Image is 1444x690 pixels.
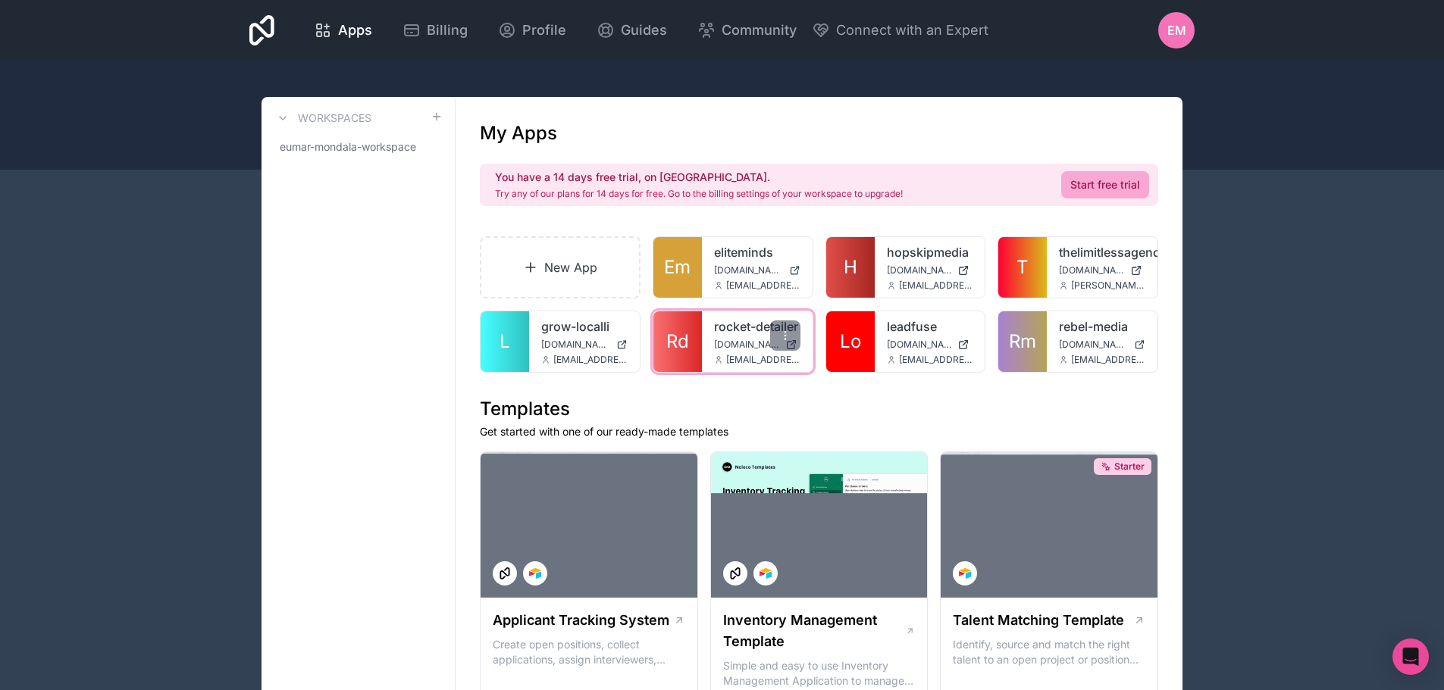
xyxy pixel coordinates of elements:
span: Apps [338,20,372,41]
h1: Applicant Tracking System [493,610,669,631]
a: thelimitlessagency [1059,243,1145,261]
a: grow-localli [541,317,628,336]
a: rebel-media [1059,317,1145,336]
span: [DOMAIN_NAME] [1059,264,1124,276]
a: T [998,237,1047,298]
a: [DOMAIN_NAME] [1059,339,1145,351]
span: Em [664,255,691,279]
span: eumar-mondala-workspace [280,139,416,155]
div: Open Intercom Messenger [1392,638,1429,675]
a: H [826,237,875,298]
a: eliteminds [714,243,800,261]
span: [DOMAIN_NAME] [714,264,783,276]
span: H [844,255,857,279]
p: Create open positions, collect applications, assign interviewers, centralise candidate feedback a... [493,637,685,667]
span: Profile [522,20,566,41]
p: Simple and easy to use Inventory Management Application to manage your stock, orders and Manufact... [723,658,916,688]
span: Lo [840,329,861,354]
span: [DOMAIN_NAME] [541,339,610,351]
a: leadfuse [887,317,973,336]
a: L [481,311,529,372]
h1: My Apps [480,121,557,145]
span: Billing [427,20,468,41]
span: Community [722,20,797,41]
a: Em [653,237,702,298]
p: Try any of our plans for 14 days for free. Go to the billing settings of your workspace to upgrade! [495,188,903,200]
a: Start free trial [1061,171,1149,198]
p: Identify, source and match the right talent to an open project or position with our Talent Matchi... [953,637,1145,667]
a: Workspaces [274,109,371,127]
p: Get started with one of our ready-made templates [480,424,1158,439]
a: Rd [653,311,702,372]
span: [DOMAIN_NAME] [714,339,779,351]
a: hopskipmedia [887,243,973,261]
a: [DOMAIN_NAME] [541,339,628,351]
a: [DOMAIN_NAME] [714,339,800,351]
h1: Templates [480,397,1158,421]
a: eumar-mondala-workspace [274,133,443,161]
span: [EMAIL_ADDRESS][DOMAIN_NAME] [1071,354,1145,366]
span: L [500,329,510,354]
span: [EMAIL_ADDRESS][DOMAIN_NAME] [726,279,800,292]
span: Guides [621,20,667,41]
span: Starter [1114,461,1145,473]
span: Connect with an Expert [836,20,988,41]
a: Billing [390,14,480,47]
span: Rm [1009,329,1036,354]
a: Guides [584,14,679,47]
h1: Talent Matching Template [953,610,1124,631]
h2: You have a 14 days free trial, on [GEOGRAPHIC_DATA]. [495,170,903,185]
span: [PERSON_NAME][EMAIL_ADDRESS][DOMAIN_NAME] [1071,279,1145,292]
span: [EMAIL_ADDRESS][DOMAIN_NAME] [899,354,973,366]
a: [DOMAIN_NAME] [1059,264,1145,276]
span: [EMAIL_ADDRESS][DOMAIN_NAME] [553,354,628,366]
h3: Workspaces [298,111,371,126]
a: [DOMAIN_NAME] [887,339,973,351]
img: Airtable Logo [529,567,541,579]
span: [EMAIL_ADDRESS][DOMAIN_NAME] [726,354,800,366]
a: Profile [486,14,578,47]
a: Rm [998,311,1047,372]
a: rocket-detailer [714,317,800,336]
span: T [1016,255,1029,279]
h1: Inventory Management Template [723,610,905,652]
a: Community [685,14,809,47]
span: Rd [666,329,689,354]
a: [DOMAIN_NAME] [887,264,973,276]
span: EM [1167,21,1186,39]
span: [DOMAIN_NAME] [1059,339,1128,351]
a: Apps [302,14,384,47]
img: Airtable Logo [959,567,971,579]
button: Connect with an Expert [812,20,988,41]
a: Lo [826,311,875,372]
img: Airtable Logo [760,567,772,579]
span: [EMAIL_ADDRESS][DOMAIN_NAME] [899,279,973,292]
a: [DOMAIN_NAME] [714,264,800,276]
span: [DOMAIN_NAME] [887,264,952,276]
span: [DOMAIN_NAME] [887,339,952,351]
a: New App [480,236,641,298]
